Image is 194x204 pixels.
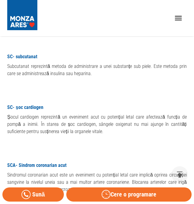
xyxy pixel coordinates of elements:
div: Șocul cardiogen reprezintă un eveniment acut cu potențial letal care afectează funcția de pompă a... [7,113,187,135]
button: delete [171,166,188,183]
a: SC- șoc cardiogen [7,104,43,110]
a: SCA- Sindrom coronarian acut [7,162,67,168]
div: Sindromul coronarian acut este un eveniment cu potențial letal care implică oprirea circulației s... [7,171,187,193]
div: Subcutanat reprezintă metoda de administrare a unei substanțe sub piele. Este metoda prin care se... [7,63,187,77]
a: Sună [2,187,64,202]
button: open drawer [170,10,187,27]
a: SC- subcutanat [7,54,37,59]
button: Cere o programare [66,187,192,202]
